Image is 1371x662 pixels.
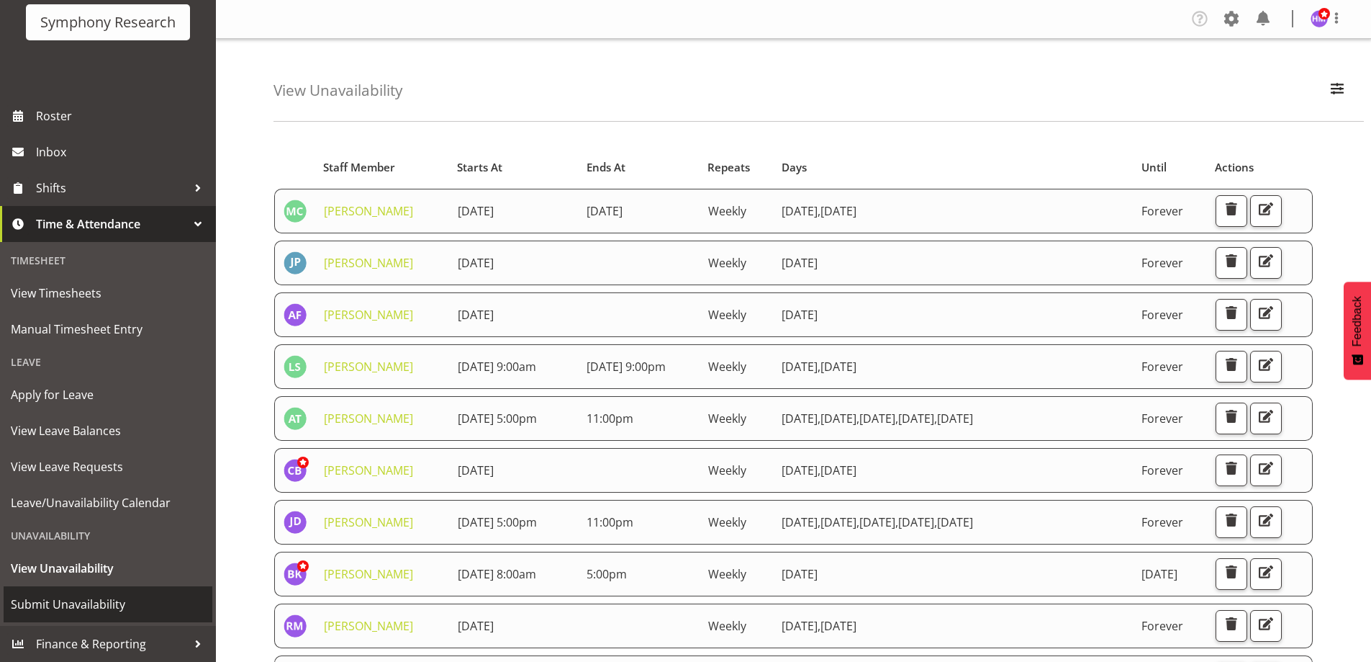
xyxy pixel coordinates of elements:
[820,462,856,478] span: [DATE]
[1141,159,1167,176] span: Until
[1141,359,1183,375] span: Forever
[820,359,856,375] span: [DATE]
[458,618,494,634] span: [DATE]
[708,462,746,478] span: Weekly
[818,618,820,634] span: ,
[4,413,212,449] a: View Leave Balances
[1216,247,1247,279] button: Delete Unavailability
[1311,10,1328,27] img: hitesh-makan1261.jpg
[818,411,820,426] span: ,
[587,566,627,582] span: 5:00pm
[820,203,856,219] span: [DATE]
[782,203,820,219] span: [DATE]
[820,514,859,530] span: [DATE]
[324,307,413,323] a: [PERSON_NAME]
[323,159,395,176] span: Staff Member
[1322,75,1352,107] button: Filter Employees
[782,255,818,271] span: [DATE]
[895,411,898,426] span: ,
[1344,282,1371,380] button: Feedback - Show survey
[11,282,205,304] span: View Timesheets
[324,359,413,375] a: [PERSON_NAME]
[284,407,307,430] img: angela-tunnicliffe1838.jpg
[708,618,746,634] span: Weekly
[324,411,413,426] a: [PERSON_NAME]
[587,411,633,426] span: 11:00pm
[1250,247,1282,279] button: Edit Unavailability
[1141,514,1183,530] span: Forever
[1216,558,1247,590] button: Delete Unavailability
[284,511,307,534] img: jennifer-donovan1879.jpg
[782,307,818,323] span: [DATE]
[1141,566,1177,582] span: [DATE]
[708,255,746,271] span: Weekly
[4,521,212,550] div: Unavailability
[324,203,413,219] a: [PERSON_NAME]
[36,177,187,199] span: Shifts
[458,359,536,375] span: [DATE] 9:00am
[458,203,494,219] span: [DATE]
[1141,255,1183,271] span: Forever
[1250,403,1282,434] button: Edit Unavailability
[4,550,212,586] a: View Unavailability
[40,12,176,33] div: Symphony Research
[284,459,307,482] img: carol-berryman1263.jpg
[4,311,212,347] a: Manual Timesheet Entry
[458,411,537,426] span: [DATE] 5:00pm
[4,377,212,413] a: Apply for Leave
[1250,610,1282,642] button: Edit Unavailability
[587,359,666,375] span: [DATE] 9:00pm
[4,246,212,275] div: Timesheet
[934,514,937,530] span: ,
[284,355,307,378] img: linda-saunders1898.jpg
[818,514,820,530] span: ,
[587,203,623,219] span: [DATE]
[324,255,413,271] a: [PERSON_NAME]
[324,618,413,634] a: [PERSON_NAME]
[708,307,746,323] span: Weekly
[898,514,937,530] span: [DATE]
[937,411,973,426] span: [DATE]
[1141,411,1183,426] span: Forever
[708,566,746,582] span: Weekly
[36,141,209,163] span: Inbox
[1216,299,1247,331] button: Delete Unavailability
[782,462,820,478] span: [DATE]
[1216,610,1247,642] button: Delete Unavailability
[11,456,205,478] span: View Leave Requests
[4,275,212,311] a: View Timesheets
[1250,299,1282,331] button: Edit Unavailability
[820,411,859,426] span: [DATE]
[36,633,187,655] span: Finance & Reporting
[898,411,937,426] span: [DATE]
[895,514,898,530] span: ,
[782,514,820,530] span: [DATE]
[937,514,973,530] span: [DATE]
[1216,195,1247,227] button: Delete Unavailability
[1216,403,1247,434] button: Delete Unavailability
[324,566,413,582] a: [PERSON_NAME]
[856,411,859,426] span: ,
[284,303,307,326] img: ailine-faukafa1966.jpg
[458,514,537,530] span: [DATE] 5:00pm
[859,411,898,426] span: [DATE]
[1141,203,1183,219] span: Forever
[1141,618,1183,634] span: Forever
[587,514,633,530] span: 11:00pm
[708,359,746,375] span: Weekly
[708,203,746,219] span: Weekly
[818,203,820,219] span: ,
[1250,455,1282,486] button: Edit Unavailability
[707,159,750,176] span: Repeats
[708,514,746,530] span: Weekly
[11,594,205,615] span: Submit Unavailability
[284,251,307,274] img: jenny-philpot1880.jpg
[458,307,494,323] span: [DATE]
[1141,307,1183,323] span: Forever
[782,618,820,634] span: [DATE]
[458,462,494,478] span: [DATE]
[856,514,859,530] span: ,
[36,105,209,127] span: Roster
[284,563,307,586] img: bhavik-kanna1260.jpg
[4,485,212,521] a: Leave/Unavailability Calendar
